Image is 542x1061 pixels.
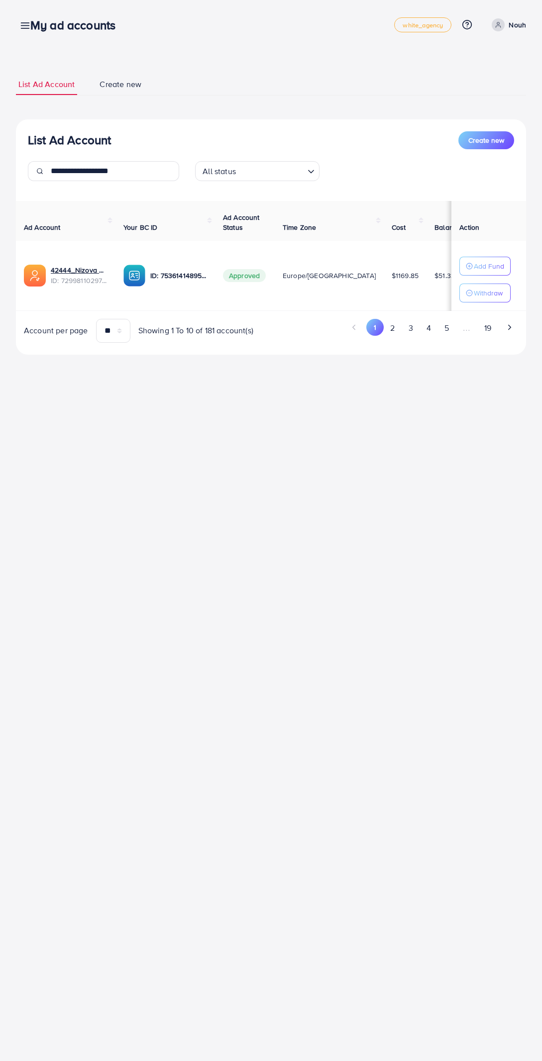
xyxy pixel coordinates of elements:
span: List Ad Account [18,79,75,90]
span: white_agency [403,22,443,28]
span: Cost [392,222,406,232]
iframe: Chat [500,1016,535,1054]
div: Search for option [195,161,320,181]
span: ID: 7299811029742256129 [51,276,108,286]
button: Go to page 2 [384,319,402,337]
button: Go to page 3 [402,319,420,337]
span: Time Zone [283,222,316,232]
p: ID: 7536141489513332753 [150,270,207,282]
span: Europe/[GEOGRAPHIC_DATA] [283,271,376,281]
span: Action [459,222,479,232]
span: Ad Account Status [223,212,260,232]
span: Approved [223,269,266,282]
button: Go to page 19 [477,319,498,337]
a: white_agency [394,17,451,32]
img: ic-ba-acc.ded83a64.svg [123,265,145,287]
span: Create new [468,135,504,145]
a: Nouh [488,18,526,31]
input: Search for option [239,162,304,179]
p: Withdraw [474,287,503,299]
h3: List Ad Account [28,133,111,147]
button: Go to next page [501,319,518,336]
ul: Pagination [279,319,519,337]
span: Ad Account [24,222,61,232]
span: $51.33 [434,271,455,281]
button: Create new [458,131,514,149]
span: Create new [100,79,141,90]
span: $1169.85 [392,271,419,281]
div: <span class='underline'>42444_Nizova ad account_1699619723340</span></br>7299811029742256129 [51,265,108,286]
span: All status [201,164,238,179]
img: ic-ads-acc.e4c84228.svg [24,265,46,287]
h3: My ad accounts [30,18,123,32]
button: Go to page 5 [437,319,455,337]
a: 42444_Nizova ad account_1699619723340 [51,265,108,275]
button: Add Fund [459,257,511,276]
button: Go to page 1 [366,319,384,336]
button: Go to page 4 [420,319,437,337]
span: Showing 1 To 10 of 181 account(s) [138,325,253,336]
p: Add Fund [474,260,504,272]
span: Balance [434,222,461,232]
button: Withdraw [459,284,511,302]
span: Account per page [24,325,88,336]
span: Your BC ID [123,222,158,232]
p: Nouh [509,19,526,31]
